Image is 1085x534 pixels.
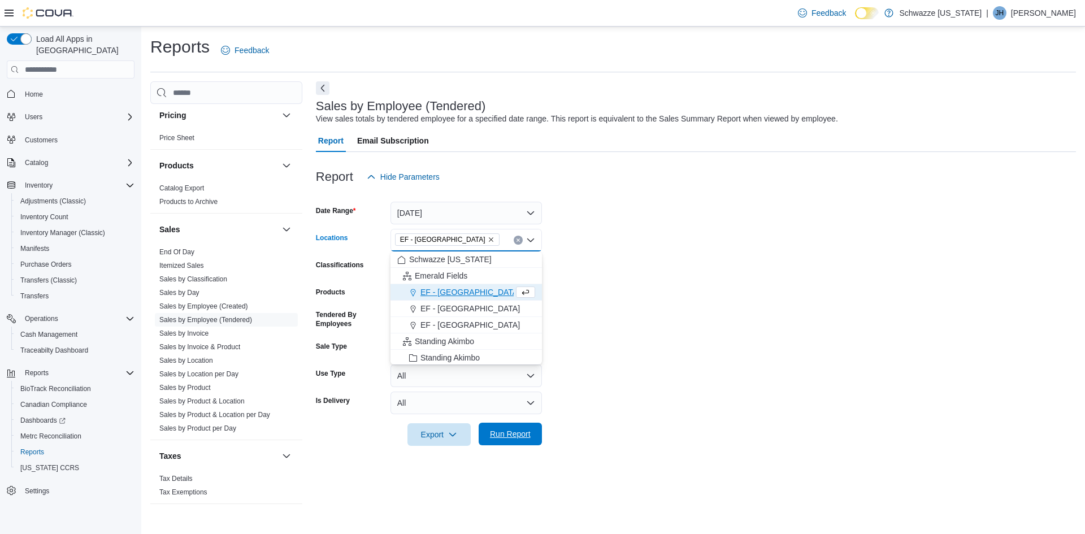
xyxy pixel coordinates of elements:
[280,108,293,122] button: Pricing
[380,171,440,183] span: Hide Parameters
[25,112,42,121] span: Users
[159,261,204,270] span: Itemized Sales
[2,132,139,148] button: Customers
[159,198,218,206] a: Products to Archive
[159,370,238,379] span: Sales by Location per Day
[150,245,302,440] div: Sales
[20,86,134,101] span: Home
[400,234,485,245] span: EF - [GEOGRAPHIC_DATA]
[16,429,134,443] span: Metrc Reconciliation
[20,432,81,441] span: Metrc Reconciliation
[20,110,134,124] span: Users
[159,275,227,284] span: Sales by Classification
[25,181,53,190] span: Inventory
[159,410,270,419] span: Sales by Product & Location per Day
[490,428,531,440] span: Run Report
[150,36,210,58] h1: Reports
[159,397,245,406] span: Sales by Product & Location
[16,258,134,271] span: Purchase Orders
[11,460,139,476] button: [US_STATE] CCRS
[11,444,139,460] button: Reports
[855,7,879,19] input: Dark Mode
[7,81,134,528] nav: Complex example
[16,382,134,396] span: BioTrack Reconciliation
[316,233,348,242] label: Locations
[16,226,134,240] span: Inventory Manager (Classic)
[16,289,134,303] span: Transfers
[20,384,91,393] span: BioTrack Reconciliation
[159,160,277,171] button: Products
[280,223,293,236] button: Sales
[11,413,139,428] a: Dashboards
[159,424,236,433] span: Sales by Product per Day
[159,329,209,338] span: Sales by Invoice
[2,483,139,499] button: Settings
[11,209,139,225] button: Inventory Count
[25,136,58,145] span: Customers
[159,383,211,392] span: Sales by Product
[216,39,274,62] a: Feedback
[159,342,240,351] span: Sales by Invoice & Product
[20,244,49,253] span: Manifests
[32,33,134,56] span: Load All Apps in [GEOGRAPHIC_DATA]
[414,423,464,446] span: Export
[16,445,134,459] span: Reports
[16,242,134,255] span: Manifests
[159,248,194,256] a: End Of Day
[407,423,471,446] button: Export
[16,194,134,208] span: Adjustments (Classic)
[316,310,386,328] label: Tendered By Employees
[316,99,486,113] h3: Sales by Employee (Tendered)
[20,197,86,206] span: Adjustments (Classic)
[16,226,110,240] a: Inventory Manager (Classic)
[2,177,139,193] button: Inventory
[20,312,63,325] button: Operations
[159,315,252,324] span: Sales by Employee (Tendered)
[20,366,53,380] button: Reports
[16,429,86,443] a: Metrc Reconciliation
[25,90,43,99] span: Home
[16,289,53,303] a: Transfers
[2,311,139,327] button: Operations
[362,166,444,188] button: Hide Parameters
[20,484,54,498] a: Settings
[2,85,139,102] button: Home
[316,396,350,405] label: Is Delivery
[16,382,96,396] a: BioTrack Reconciliation
[390,301,542,317] button: EF - [GEOGRAPHIC_DATA]
[20,330,77,339] span: Cash Management
[11,241,139,257] button: Manifests
[159,184,204,193] span: Catalog Export
[11,327,139,342] button: Cash Management
[390,202,542,224] button: [DATE]
[20,312,134,325] span: Operations
[20,179,57,192] button: Inventory
[11,288,139,304] button: Transfers
[986,6,988,20] p: |
[316,369,345,378] label: Use Type
[16,344,134,357] span: Traceabilty Dashboard
[479,423,542,445] button: Run Report
[16,210,73,224] a: Inventory Count
[25,314,58,323] span: Operations
[20,276,77,285] span: Transfers (Classic)
[316,342,347,351] label: Sale Type
[159,329,209,337] a: Sales by Invoice
[159,248,194,257] span: End Of Day
[150,131,302,149] div: Pricing
[20,463,79,472] span: [US_STATE] CCRS
[390,392,542,414] button: All
[20,346,88,355] span: Traceabilty Dashboard
[11,257,139,272] button: Purchase Orders
[20,133,134,147] span: Customers
[526,236,535,245] button: Close list of options
[16,273,81,287] a: Transfers (Classic)
[280,449,293,463] button: Taxes
[20,156,134,170] span: Catalog
[16,242,54,255] a: Manifests
[159,488,207,496] a: Tax Exemptions
[514,236,523,245] button: Clear input
[159,384,211,392] a: Sales by Product
[390,333,542,350] button: Standing Akimbo
[25,368,49,377] span: Reports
